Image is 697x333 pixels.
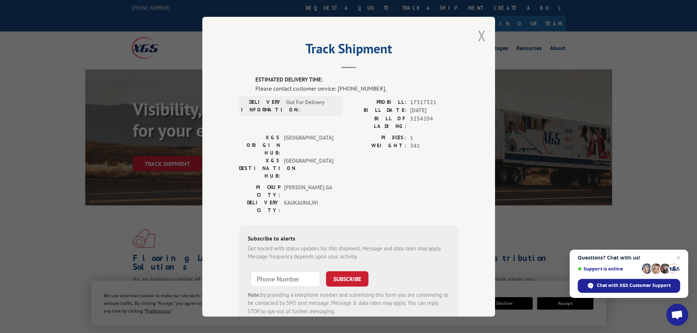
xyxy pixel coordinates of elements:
span: [GEOGRAPHIC_DATA] [284,133,333,156]
label: BILL DATE: [349,106,406,115]
div: Get texted with status updates for this shipment. Message and data rates may apply. Message frequ... [248,244,450,261]
label: PIECES: [349,133,406,142]
span: KAUKAUNA , WI [284,198,333,214]
span: Questions? Chat with us! [578,255,680,261]
label: XGS DESTINATION HUB: [239,156,280,179]
input: Phone Number [251,271,320,286]
span: 5254204 [410,114,458,130]
label: DELIVERY CITY: [239,198,280,214]
div: Chat with XGS Customer Support [578,279,680,293]
button: Close modal [478,26,486,45]
label: WEIGHT: [349,142,406,150]
div: Subscribe to alerts [248,234,450,244]
span: Chat with XGS Customer Support [597,282,671,289]
button: SUBSCRIBE [326,271,368,286]
span: [DATE] [410,106,458,115]
label: BILL OF LADING: [349,114,406,130]
span: Support is online [578,266,639,272]
span: [GEOGRAPHIC_DATA] [284,156,333,179]
span: [PERSON_NAME] , GA [284,183,333,198]
span: 17517521 [410,98,458,106]
label: PICKUP CITY: [239,183,280,198]
label: XGS ORIGIN HUB: [239,133,280,156]
strong: Note: [248,291,261,298]
label: PROBILL: [349,98,406,106]
label: DELIVERY INFORMATION: [241,98,282,113]
div: Please contact customer service: [PHONE_NUMBER]. [255,84,458,92]
span: Close chat [674,253,683,262]
label: ESTIMATED DELIVERY TIME: [255,76,458,84]
h2: Track Shipment [239,43,458,57]
span: Out For Delivery [286,98,336,113]
span: 341 [410,142,458,150]
span: 1 [410,133,458,142]
div: by providing a telephone number and submitting this form you are consenting to be contacted by SM... [248,291,450,315]
div: Open chat [666,304,688,326]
